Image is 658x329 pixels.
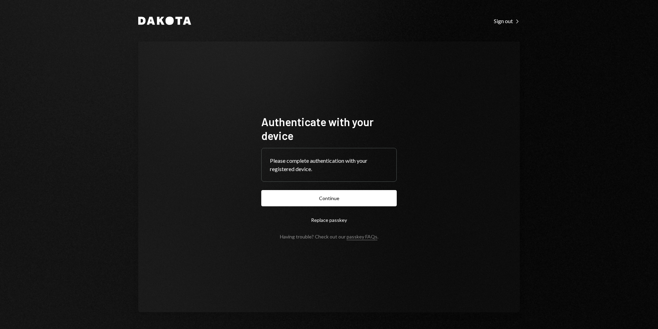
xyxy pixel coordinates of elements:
[261,212,397,228] button: Replace passkey
[270,157,388,173] div: Please complete authentication with your registered device.
[261,115,397,142] h1: Authenticate with your device
[261,190,397,206] button: Continue
[347,234,377,240] a: passkey FAQs
[280,234,378,239] div: Having trouble? Check out our .
[494,18,520,25] div: Sign out
[494,17,520,25] a: Sign out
